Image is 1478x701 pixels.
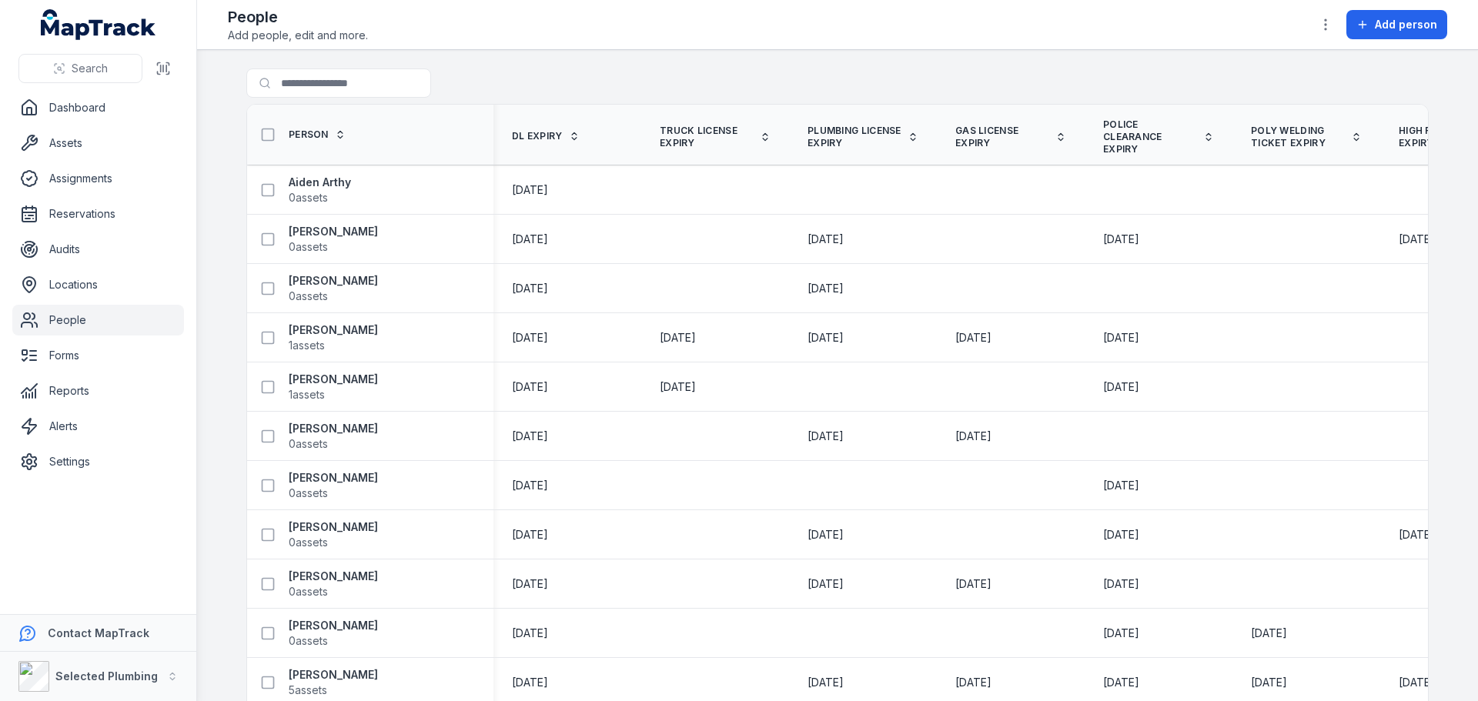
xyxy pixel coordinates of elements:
span: 0 assets [289,436,328,452]
time: 2/12/2026, 12:00:00 AM [512,281,548,296]
span: [DATE] [512,479,548,492]
strong: Aiden Arthy [289,175,351,190]
strong: [PERSON_NAME] [289,618,378,633]
span: Gas License Expiry [955,125,1049,149]
strong: [PERSON_NAME] [289,470,378,486]
a: Police Clearance Expiry [1103,119,1214,155]
time: 2/27/2028, 12:00:00 AM [955,576,991,592]
time: 8/13/2026, 12:00:00 AM [1251,675,1287,690]
time: 7/17/2028, 12:00:00 AM [955,675,991,690]
strong: [PERSON_NAME] [289,224,378,239]
strong: [PERSON_NAME] [289,519,378,535]
time: 7/4/2027, 12:00:00 AM [1399,232,1435,247]
span: [DATE] [955,429,991,442]
time: 7/13/2027, 12:00:00 AM [1103,379,1139,395]
span: [DATE] [512,676,548,689]
a: [PERSON_NAME]0assets [289,569,378,599]
a: [PERSON_NAME]1assets [289,322,378,353]
span: 0 assets [289,239,328,255]
span: [DATE] [808,577,844,590]
time: 3/1/2026, 12:00:00 AM [1103,232,1139,247]
span: Add people, edit and more. [228,28,368,43]
time: 9/21/2025, 12:00:00 AM [1399,675,1435,690]
span: [DATE] [512,282,548,295]
span: [DATE] [512,183,548,196]
a: DL expiry [512,130,580,142]
time: 3/26/2027, 12:00:00 AM [512,330,548,345]
span: 0 assets [289,289,328,304]
a: Plumbing License Expiry [808,125,918,149]
time: 7/1/2029, 12:00:00 AM [512,527,548,542]
strong: [PERSON_NAME] [289,372,378,387]
span: [DATE] [955,331,991,344]
span: [DATE] [808,528,844,541]
span: [DATE] [1103,380,1139,393]
a: Reservations [12,199,184,229]
span: Search [72,61,108,76]
span: 1 assets [289,387,325,402]
span: 0 assets [289,584,328,599]
span: [DATE] [512,577,548,590]
span: [DATE] [808,331,844,344]
a: Alerts [12,411,184,442]
span: 1 assets [289,338,325,353]
a: [PERSON_NAME]0assets [289,470,378,501]
a: Assignments [12,163,184,194]
span: [DATE] [1103,577,1139,590]
span: 5 assets [289,683,327,698]
span: 0 assets [289,633,328,649]
time: 10/19/2025, 12:00:00 AM [512,182,548,198]
span: [DATE] [1103,232,1139,245]
a: [PERSON_NAME]0assets [289,519,378,550]
time: 10/6/2025, 12:00:00 AM [1103,626,1139,641]
time: 7/13/2028, 12:00:00 AM [1399,527,1435,542]
a: Poly Welding Ticket expiry [1251,125,1362,149]
strong: [PERSON_NAME] [289,273,378,289]
span: [DATE] [1251,626,1287,639]
strong: [PERSON_NAME] [289,569,378,584]
span: [DATE] [1103,331,1139,344]
time: 6/15/2025, 12:00:00 AM [512,379,548,395]
span: [DATE] [1251,676,1287,689]
strong: Selected Plumbing [55,669,158,683]
time: 11/13/2026, 12:00:00 AM [808,429,844,444]
a: Gas License Expiry [955,125,1066,149]
time: 3/30/2025, 12:00:00 AM [512,576,548,592]
strong: [PERSON_NAME] [289,322,378,338]
time: 7/29/2027, 12:00:00 AM [1103,330,1139,345]
time: 5/13/2029, 12:00:00 AM [955,330,991,345]
time: 6/9/2027, 12:00:00 AM [1103,576,1139,592]
span: [DATE] [512,331,548,344]
span: Police Clearance Expiry [1103,119,1197,155]
span: [DATE] [512,232,548,245]
a: Assets [12,128,184,159]
span: [DATE] [808,282,844,295]
span: [DATE] [1103,676,1139,689]
time: 7/7/2027, 12:00:00 AM [808,330,844,345]
span: 0 assets [289,486,328,501]
span: [DATE] [660,331,696,344]
time: 6/15/2025, 12:00:00 AM [660,379,696,395]
time: 1/7/2027, 12:00:00 AM [512,675,548,690]
span: 0 assets [289,190,328,205]
span: 0 assets [289,535,328,550]
span: Plumbing License Expiry [808,125,901,149]
time: 2/11/2032, 12:00:00 AM [512,232,548,247]
span: [DATE] [808,232,844,245]
span: Truck License Expiry [660,125,754,149]
time: 10/14/2027, 12:00:00 AM [808,527,844,542]
time: 5/22/2027, 12:00:00 AM [808,232,844,247]
a: MapTrack [41,9,156,40]
a: [PERSON_NAME]0assets [289,421,378,452]
a: [PERSON_NAME]0assets [289,224,378,255]
span: Person [289,129,329,141]
time: 1/30/2026, 12:00:00 AM [512,429,548,444]
time: 4/18/2025, 12:00:00 AM [1251,626,1287,641]
span: [DATE] [808,429,844,442]
a: Dashboard [12,92,184,123]
time: 11/6/2028, 12:00:00 AM [955,429,991,444]
a: Forms [12,340,184,371]
a: Person [289,129,346,141]
time: 2/27/2028, 12:00:00 AM [808,281,844,296]
span: [DATE] [512,429,548,442]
